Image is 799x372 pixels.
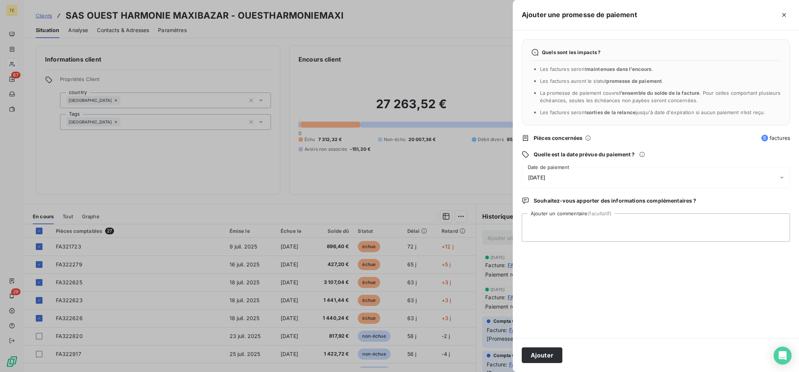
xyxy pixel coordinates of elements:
[522,347,562,363] button: Ajouter
[540,78,664,84] span: Les factures auront le statut .
[761,134,790,142] span: factures
[540,90,781,103] span: La promesse de paiement couvre . Pour celles comportant plusieurs échéances, seules les échéances...
[774,347,792,365] div: Open Intercom Messenger
[534,197,696,204] span: Souhaitez-vous apporter des informations complémentaires ?
[761,135,768,141] span: 5
[586,66,652,72] span: maintenues dans l’encours
[619,90,700,96] span: l’ensemble du solde de la facture
[540,109,765,115] span: Les factures seront jusqu'à date d'expiration si aucun paiement n’est reçu.
[606,78,662,84] span: promesse de paiement
[522,10,637,20] h5: Ajouter une promesse de paiement
[534,151,635,158] span: Quelle est la date prévue du paiement ?
[528,175,545,181] span: [DATE]
[540,66,653,72] span: Les factures seront .
[534,134,583,142] span: Pièces concernées
[542,49,601,55] span: Quels sont les impacts ?
[586,109,636,115] span: sorties de la relance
